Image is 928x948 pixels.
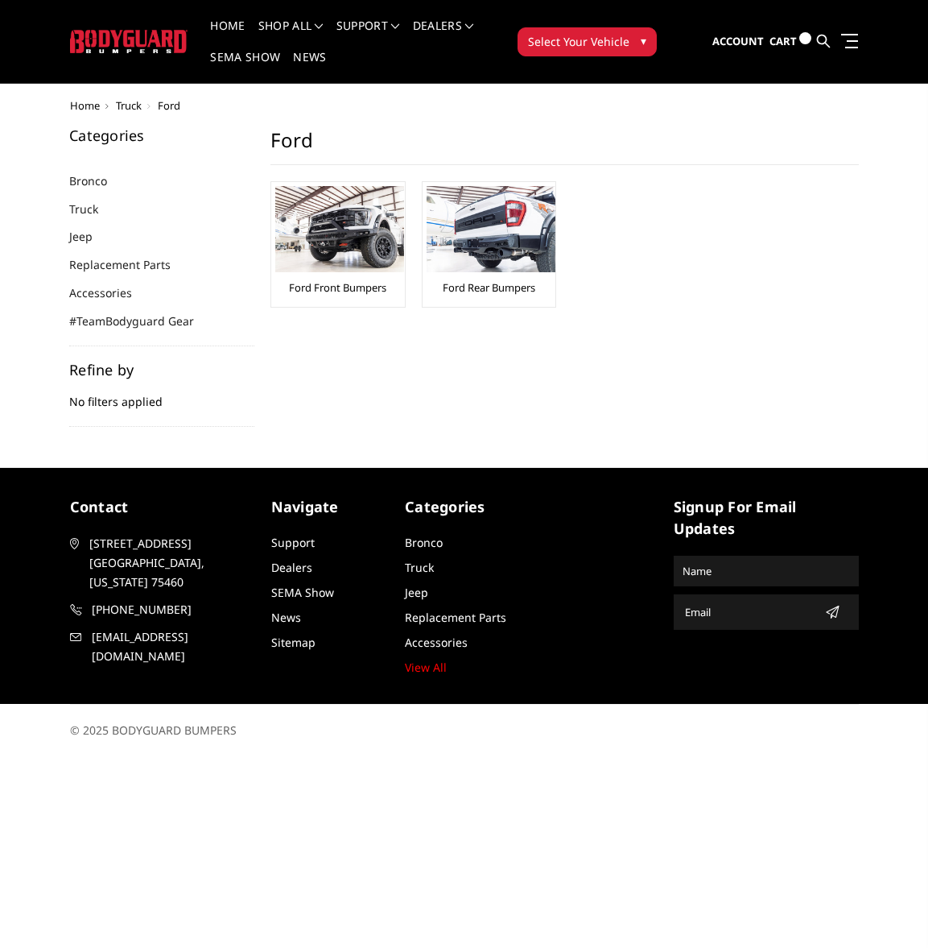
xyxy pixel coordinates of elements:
[641,32,646,49] span: ▾
[70,30,188,53] img: BODYGUARD BUMPERS
[70,98,100,113] a: Home
[89,534,252,592] span: [STREET_ADDRESS] [GEOGRAPHIC_DATA], [US_STATE] 75460
[405,535,443,550] a: Bronco
[70,722,237,738] span: © 2025 BODYGUARD BUMPERS
[676,558,856,584] input: Name
[528,33,629,50] span: Select Your Vehicle
[405,660,447,675] a: View All
[413,20,474,52] a: Dealers
[405,610,506,625] a: Replacement Parts
[70,600,255,619] a: [PHONE_NUMBER]
[271,635,316,650] a: Sitemap
[69,362,254,427] div: No filters applied
[271,496,390,518] h5: Navigate
[258,20,324,52] a: shop all
[69,201,118,217] a: Truck
[270,128,859,165] h1: Ford
[210,52,280,83] a: SEMA Show
[69,313,214,329] a: #TeamBodyguard Gear
[518,27,657,56] button: Select Your Vehicle
[712,34,764,48] span: Account
[70,496,255,518] h5: contact
[69,284,152,301] a: Accessories
[271,585,334,600] a: SEMA Show
[271,610,301,625] a: News
[405,496,523,518] h5: Categories
[769,34,797,48] span: Cart
[405,560,434,575] a: Truck
[405,585,428,600] a: Jeep
[158,98,180,113] span: Ford
[69,172,127,189] a: Bronco
[271,560,312,575] a: Dealers
[69,128,254,143] h5: Categories
[293,52,326,83] a: News
[712,20,764,64] a: Account
[769,19,811,64] a: Cart
[69,256,191,273] a: Replacement Parts
[116,98,142,113] a: Truck
[92,627,254,666] span: [EMAIL_ADDRESS][DOMAIN_NAME]
[674,496,859,540] h5: signup for email updates
[92,600,254,619] span: [PHONE_NUMBER]
[405,635,468,650] a: Accessories
[443,280,535,295] a: Ford Rear Bumpers
[210,20,245,52] a: Home
[69,362,254,377] h5: Refine by
[336,20,400,52] a: Support
[271,535,315,550] a: Support
[678,599,819,625] input: Email
[69,228,113,245] a: Jeep
[70,627,255,666] a: [EMAIL_ADDRESS][DOMAIN_NAME]
[289,280,386,295] a: Ford Front Bumpers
